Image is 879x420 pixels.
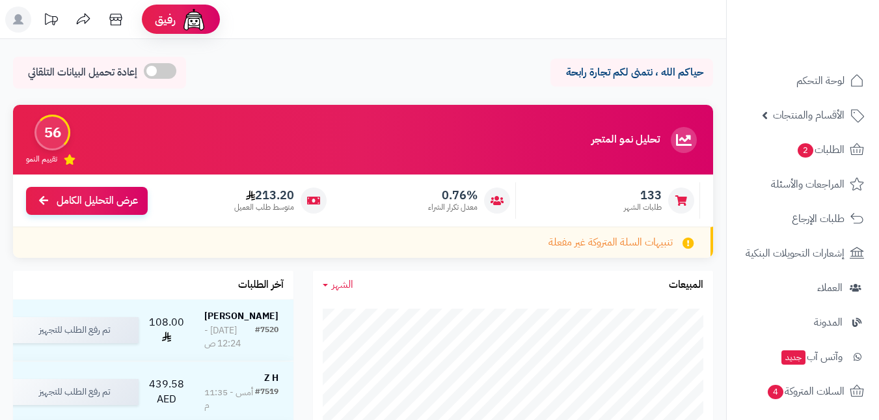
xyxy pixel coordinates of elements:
[735,134,871,165] a: الطلبات2
[624,188,662,203] span: 133
[669,279,703,291] h3: المبيعات
[428,188,478,203] span: 0.76%
[817,279,843,297] span: العملاء
[234,188,294,203] span: 213.20
[264,371,278,385] strong: Z H
[26,154,57,165] span: تقييم النمو
[204,324,255,350] div: [DATE] - 12:24 ص
[792,210,845,228] span: طلبات الإرجاع
[255,324,278,350] div: #7520
[735,307,871,338] a: المدونة
[591,134,660,146] h3: تحليل نمو المتجر
[771,175,845,193] span: المراجعات والأسئلة
[332,277,353,292] span: الشهر
[798,143,813,158] span: 2
[796,141,845,159] span: الطلبات
[814,313,843,331] span: المدونة
[57,193,138,208] span: عرض التحليل الكامل
[155,12,176,27] span: رفيق
[781,350,805,365] span: جديد
[204,309,278,323] strong: [PERSON_NAME]
[428,202,478,213] span: معدل تكرار الشراء
[624,202,662,213] span: طلبات الشهر
[735,341,871,372] a: وآتس آبجديد
[204,386,255,412] div: أمس - 11:35 م
[28,65,137,80] span: إعادة تحميل البيانات التلقائي
[234,202,294,213] span: متوسط طلب العميل
[766,382,845,400] span: السلات المتروكة
[181,7,207,33] img: ai-face.png
[746,244,845,262] span: إشعارات التحويلات البنكية
[238,279,284,291] h3: آخر الطلبات
[735,376,871,407] a: السلات المتروكة4
[9,379,139,405] div: تم رفع الطلب للتجهيز
[780,348,843,366] span: وآتس آب
[255,386,278,412] div: #7519
[796,72,845,90] span: لوحة التحكم
[735,169,871,200] a: المراجعات والأسئلة
[26,187,148,215] a: عرض التحليل الكامل
[735,65,871,96] a: لوحة التحكم
[560,65,703,80] p: حياكم الله ، نتمنى لكم تجارة رابحة
[548,235,673,250] span: تنبيهات السلة المتروكة غير مفعلة
[144,300,189,361] td: 108.00
[323,277,353,292] a: الشهر
[9,317,139,343] div: تم رفع الطلب للتجهيز
[735,238,871,269] a: إشعارات التحويلات البنكية
[735,203,871,234] a: طلبات الإرجاع
[773,106,845,124] span: الأقسام والمنتجات
[768,385,783,399] span: 4
[735,272,871,303] a: العملاء
[34,7,67,36] a: تحديثات المنصة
